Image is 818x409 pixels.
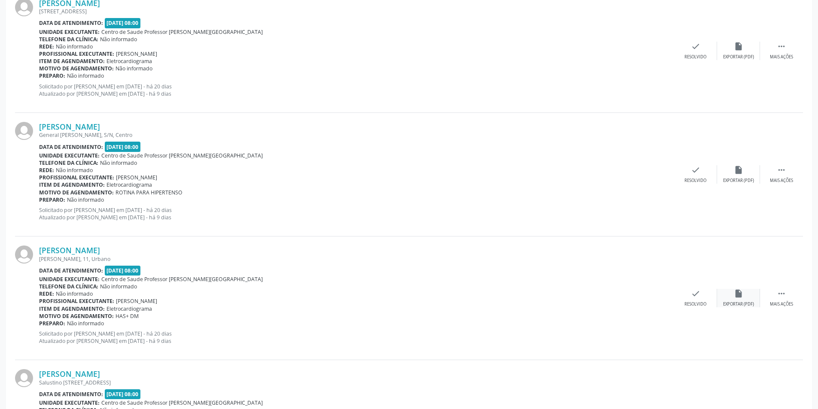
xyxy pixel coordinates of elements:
[39,379,674,386] div: Salustino [STREET_ADDRESS]
[106,305,152,312] span: Eletrocardiograma
[39,8,674,15] div: [STREET_ADDRESS]
[39,391,103,398] b: Data de atendimento:
[100,283,137,290] span: Não informado
[777,165,786,175] i: 
[105,266,141,276] span: [DATE] 08:00
[39,50,114,58] b: Profissional executante:
[101,28,263,36] span: Centro de Saude Professor [PERSON_NAME][GEOGRAPHIC_DATA]
[770,178,793,184] div: Mais ações
[684,301,706,307] div: Resolvido
[770,301,793,307] div: Mais ações
[691,289,700,298] i: check
[684,54,706,60] div: Resolvido
[734,165,743,175] i: insert_drive_file
[39,65,114,72] b: Motivo de agendamento:
[105,142,141,151] span: [DATE] 08:00
[39,122,100,131] a: [PERSON_NAME]
[100,159,137,167] span: Não informado
[39,189,114,196] b: Motivo de agendamento:
[39,330,674,345] p: Solicitado por [PERSON_NAME] em [DATE] - há 20 dias Atualizado por [PERSON_NAME] em [DATE] - há 9...
[105,389,141,399] span: [DATE] 08:00
[39,255,674,263] div: [PERSON_NAME], 11, Urbano
[15,369,33,387] img: img
[39,72,65,79] b: Preparo:
[734,289,743,298] i: insert_drive_file
[56,290,93,297] span: Não informado
[691,42,700,51] i: check
[723,301,754,307] div: Exportar (PDF)
[101,276,263,283] span: Centro de Saude Professor [PERSON_NAME][GEOGRAPHIC_DATA]
[39,143,103,151] b: Data de atendimento:
[106,181,152,188] span: Eletrocardiograma
[39,399,100,406] b: Unidade executante:
[15,122,33,140] img: img
[39,267,103,274] b: Data de atendimento:
[100,36,137,43] span: Não informado
[39,159,98,167] b: Telefone da clínica:
[39,297,114,305] b: Profissional executante:
[39,196,65,203] b: Preparo:
[116,50,157,58] span: [PERSON_NAME]
[56,167,93,174] span: Não informado
[39,58,105,65] b: Item de agendamento:
[39,369,100,379] a: [PERSON_NAME]
[39,36,98,43] b: Telefone da clínica:
[39,152,100,159] b: Unidade executante:
[39,174,114,181] b: Profissional executante:
[67,72,104,79] span: Não informado
[39,206,674,221] p: Solicitado por [PERSON_NAME] em [DATE] - há 20 dias Atualizado por [PERSON_NAME] em [DATE] - há 9...
[105,18,141,28] span: [DATE] 08:00
[777,42,786,51] i: 
[39,167,54,174] b: Rede:
[39,19,103,27] b: Data de atendimento:
[39,245,100,255] a: [PERSON_NAME]
[56,43,93,50] span: Não informado
[67,320,104,327] span: Não informado
[15,245,33,264] img: img
[67,196,104,203] span: Não informado
[39,290,54,297] b: Rede:
[39,83,674,97] p: Solicitado por [PERSON_NAME] em [DATE] - há 20 dias Atualizado por [PERSON_NAME] em [DATE] - há 9...
[777,289,786,298] i: 
[39,320,65,327] b: Preparo:
[39,181,105,188] b: Item de agendamento:
[39,283,98,290] b: Telefone da clínica:
[116,297,157,305] span: [PERSON_NAME]
[116,65,152,72] span: Não informado
[101,399,263,406] span: Centro de Saude Professor [PERSON_NAME][GEOGRAPHIC_DATA]
[39,312,114,320] b: Motivo de agendamento:
[691,165,700,175] i: check
[723,54,754,60] div: Exportar (PDF)
[39,276,100,283] b: Unidade executante:
[101,152,263,159] span: Centro de Saude Professor [PERSON_NAME][GEOGRAPHIC_DATA]
[684,178,706,184] div: Resolvido
[116,312,139,320] span: HAS+ DM
[723,178,754,184] div: Exportar (PDF)
[39,305,105,312] b: Item de agendamento:
[116,189,182,196] span: ROTINA PARA HIPERTENSO
[39,131,674,139] div: General [PERSON_NAME], S/N, Centro
[106,58,152,65] span: Eletrocardiograma
[39,28,100,36] b: Unidade executante:
[116,174,157,181] span: [PERSON_NAME]
[39,43,54,50] b: Rede:
[770,54,793,60] div: Mais ações
[734,42,743,51] i: insert_drive_file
